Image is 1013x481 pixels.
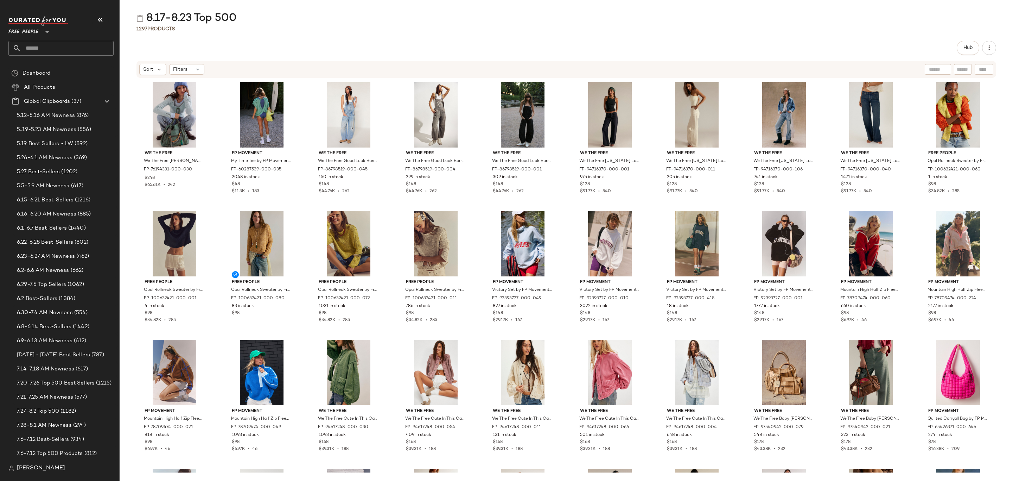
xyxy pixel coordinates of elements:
span: 975 in stock [580,174,604,181]
span: (876) [75,112,89,120]
img: 97540942_079_0 [748,340,820,405]
span: • [682,318,689,323]
span: Free People [406,279,466,286]
span: Mountain High Half Zip Fleece Jacket by FP Movement at Free People in Pink, Size: S [928,287,987,293]
span: 262 [429,189,437,194]
span: 501 in stock [580,432,605,438]
div: Products [136,25,175,33]
img: 92393727_001_a [748,211,820,276]
span: • [595,318,603,323]
span: We The Free Cute In This Cardi at Free People in Pink, Size: XL [405,416,465,422]
span: • [595,189,603,194]
span: 167 [689,318,696,323]
span: • [942,318,949,323]
span: 3022 in stock [580,303,607,310]
span: 6.9-6.13 AM Newness [17,337,72,345]
span: (294) [72,421,86,430]
span: We The Free Baby [PERSON_NAME] Tote Bag at Free People in Brown [840,416,900,422]
span: (577) [73,393,87,401]
span: 7.21-7.25 AM Newness [17,393,73,401]
span: 4 in stock [145,303,164,310]
span: 540 [603,189,611,194]
span: $148 [754,310,764,317]
span: FP Movement [493,279,553,286]
span: 660 in stock [841,303,866,310]
span: We The Free [841,150,901,157]
span: 205 in stock [667,174,692,181]
span: FP-94716370-000-040 [840,167,891,173]
img: 78709474_021_d [139,340,210,405]
span: (787) [90,351,104,359]
span: Opal Rollneck Sweater by Free People in [GEOGRAPHIC_DATA], Size: M [231,287,291,293]
span: 5.27 Best-Sellers [17,168,60,176]
img: 92393727_049_c [487,211,558,276]
span: $148 [493,181,503,188]
img: 76194331_030_h [139,82,210,148]
span: 242 [168,183,175,187]
span: 1093 in stock [319,432,346,438]
button: Hub [957,41,979,55]
span: 2177 in stock [928,303,954,310]
span: 285 [343,318,350,323]
span: (617) [70,182,84,190]
span: $128 [667,181,677,188]
span: $98 [145,439,152,445]
span: Victory Set by FP Movement at Free People in Blue, Size: L [492,287,552,293]
span: $34.82K [928,189,945,194]
span: 6.2 Best-Sellers [17,295,57,303]
img: 92393727_418_a [661,211,732,276]
span: We The Free [406,150,466,157]
span: Quilted Carryall Bag by FP Movement at Free People [928,416,987,422]
span: FP-78709474-000-224 [928,295,976,302]
span: We The Free [841,408,901,414]
span: 18 in stock [667,303,689,310]
span: (934) [69,436,84,444]
span: $78 [928,439,936,445]
span: $98 [232,439,240,445]
span: • [856,189,864,194]
span: 1297 [136,26,147,32]
span: We The Free [PERSON_NAME] Tote Bag at Free People in [GEOGRAPHIC_DATA] [144,158,204,164]
span: $6.97K [841,318,854,323]
span: • [336,318,343,323]
span: (37) [70,98,81,106]
span: We The Free [145,150,204,157]
span: $65.61K [145,183,161,187]
img: 94617248_011_a [487,340,558,405]
span: (369) [72,154,87,162]
span: • [770,318,777,323]
span: 7.6-7.12 Best-Sellers [17,436,69,444]
span: Victory Set by FP Movement at Free People in White, Size: L [579,287,639,293]
span: FP-78709474-000-021 [144,424,193,431]
span: 131 in stock [493,432,516,438]
span: FP-92393727-000-418 [666,295,715,302]
img: 60287539_035_b [226,82,297,148]
span: Mountain High Half Zip Fleece Jacket by FP Movement at Free People in Red, Size: XL [840,287,900,293]
span: 6.29-7.5 Top Sellers [17,281,66,289]
span: $34.82K [406,318,423,323]
span: 409 in stock [406,432,431,438]
span: FP-97540942-000-021 [840,424,890,431]
span: FP-60287539-000-035 [231,167,281,173]
span: FP-78709474-000-049 [231,424,281,431]
span: 6.22-6.28 Best-Sellers [17,238,73,246]
span: $168 [493,439,503,445]
span: 299 in stock [406,174,430,181]
span: Mountain High Half Zip Fleece Jacket by FP Movement at Free People in Blue, Size: L [231,416,291,422]
span: 167 [603,318,609,323]
span: 46 [861,318,867,323]
span: We The Free [319,408,378,414]
span: 6.30-7.4 AM Newness [17,309,73,317]
span: 323 in stock [841,432,865,438]
img: svg%3e [8,466,14,471]
span: 548 in stock [754,432,779,438]
span: (1384) [57,295,75,303]
img: 94617248_004_a [661,340,732,405]
span: Opal Rollneck Sweater by Free People in White, Size: M [405,287,465,293]
span: 827 in stock [493,303,517,310]
span: 150 in stock [319,174,343,181]
span: We The Free [667,408,727,414]
span: $44.76K [493,189,509,194]
span: • [423,318,430,323]
span: We The Free Good Luck Barrel Overalls at Free People in Light Wash, Size: L [318,158,378,164]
